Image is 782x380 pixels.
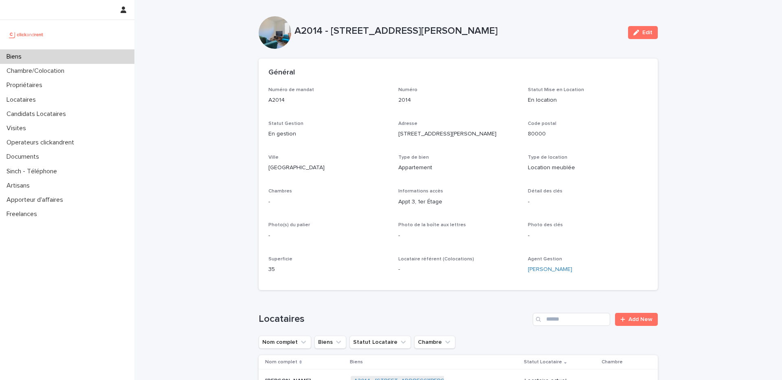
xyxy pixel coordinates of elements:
[398,231,518,240] p: -
[3,139,81,146] p: Operateurs clickandrent
[528,87,584,92] span: Statut Mise en Location
[268,155,279,160] span: Ville
[628,317,652,322] span: Add New
[268,265,389,274] p: 35
[528,130,648,138] p: 80000
[398,121,417,126] span: Adresse
[398,164,518,172] p: Appartement
[268,231,389,240] p: -
[259,336,311,349] button: Nom complet
[398,198,518,206] p: Appt 3, 1er Étage
[398,96,518,105] p: 2014
[528,96,648,105] p: En location
[398,265,518,274] p: -
[3,168,64,175] p: Sinch - Téléphone
[268,68,295,77] h2: Général
[3,153,46,161] p: Documents
[528,121,556,126] span: Code postal
[398,223,466,227] span: Photo de la boîte aux lettres
[350,358,363,367] p: Biens
[528,223,563,227] span: Photo des clés
[528,189,562,194] span: Détail des clés
[642,30,652,35] span: Edit
[3,110,72,118] p: Candidats Locataires
[528,265,572,274] a: [PERSON_NAME]
[268,96,389,105] p: A2014
[3,53,28,61] p: Biens
[349,336,411,349] button: Statut Locataire
[3,196,70,204] p: Apporteur d'affaires
[628,26,658,39] button: Edit
[7,26,46,43] img: UCB0brd3T0yccxBKYDjQ
[268,189,292,194] span: Chambres
[528,155,567,160] span: Type de location
[268,121,303,126] span: Statut Gestion
[268,87,314,92] span: Numéro de mandat
[398,130,518,138] p: [STREET_ADDRESS][PERSON_NAME]
[259,313,529,325] h1: Locataires
[398,257,474,262] span: Locataire référent (Colocations)
[528,231,648,240] p: -
[528,164,648,172] p: Location meublée
[615,313,658,326] a: Add New
[3,96,42,104] p: Locataires
[314,336,346,349] button: Biens
[602,358,623,367] p: Chambre
[3,124,33,132] p: Visites
[265,358,297,367] p: Nom complet
[528,198,648,206] p: -
[398,155,429,160] span: Type de bien
[398,189,443,194] span: Informations accès
[524,358,562,367] p: Statut Locataire
[3,210,44,218] p: Freelances
[398,87,417,92] span: Numéro
[268,257,292,262] span: Superficie
[533,313,610,326] input: Search
[3,81,49,89] p: Propriétaires
[294,25,622,37] p: A2014 - [STREET_ADDRESS][PERSON_NAME]
[528,257,562,262] span: Agent Gestion
[268,223,310,227] span: Photo(s) du palier
[268,164,389,172] p: [GEOGRAPHIC_DATA]
[3,182,36,190] p: Artisans
[3,67,71,75] p: Chambre/Colocation
[414,336,455,349] button: Chambre
[268,198,389,206] p: -
[268,130,389,138] p: En gestion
